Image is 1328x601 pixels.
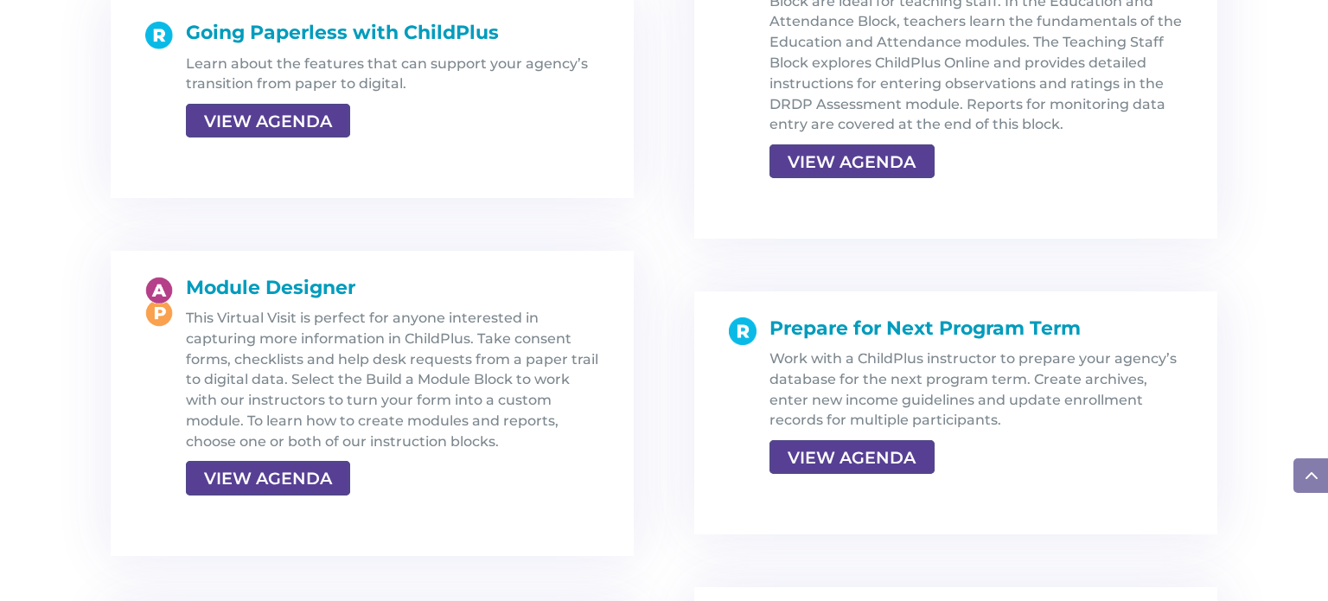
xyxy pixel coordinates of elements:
p: Learn about the features that can support your agency’s transition from paper to digital. [186,54,599,95]
span: Going Paperless with ChildPlus [186,21,499,44]
a: VIEW AGENDA [769,144,934,179]
p: This Virtual Visit is perfect for anyone interested in capturing more information in ChildPlus. T... [186,308,599,452]
a: VIEW AGENDA [186,104,350,138]
a: VIEW AGENDA [769,440,934,475]
span: Module Designer [186,276,355,299]
p: Work with a ChildPlus instructor to prepare your agency’s database for the next program term. Cre... [769,348,1183,431]
a: VIEW AGENDA [186,461,350,496]
span: Prepare for Next Program Term [769,316,1081,340]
